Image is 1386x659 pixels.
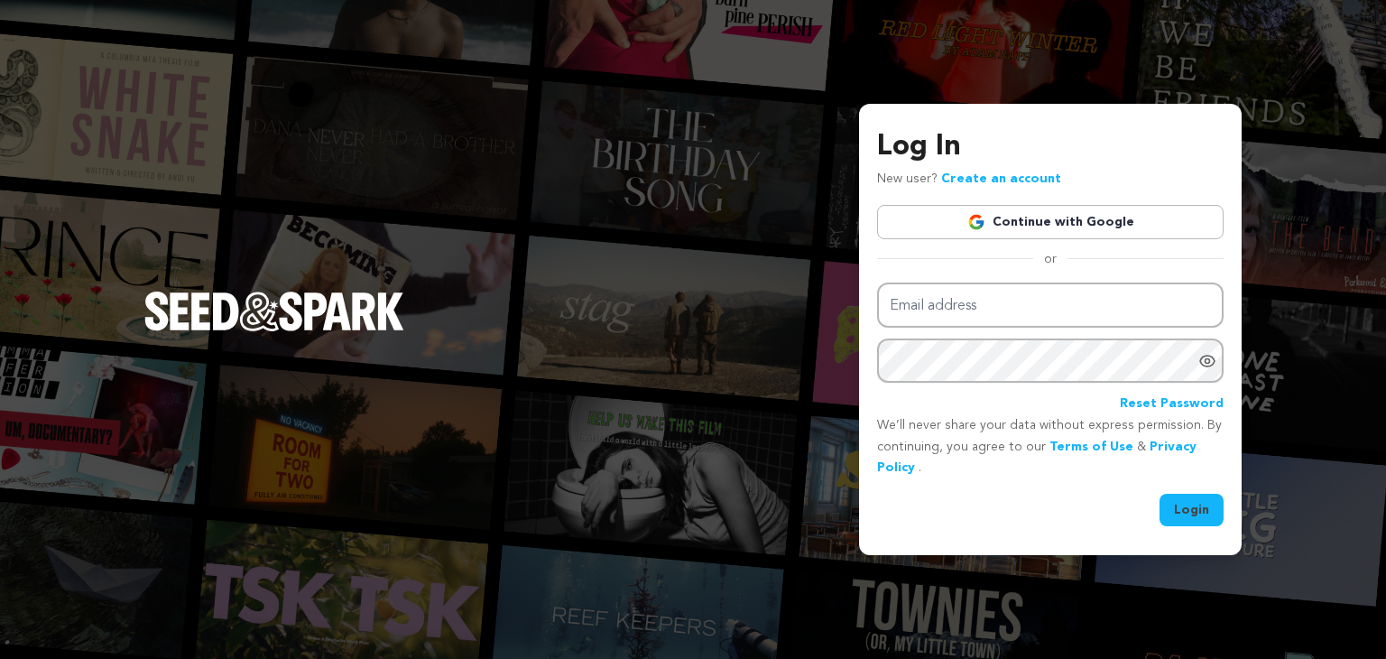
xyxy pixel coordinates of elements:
a: Create an account [941,172,1061,185]
img: Google logo [967,213,985,231]
h3: Log In [877,125,1224,169]
a: Terms of Use [1049,441,1133,453]
button: Login [1160,494,1224,526]
input: Email address [877,283,1224,329]
a: Reset Password [1120,394,1224,415]
p: New user? [877,169,1061,190]
a: Seed&Spark Homepage [144,292,404,367]
a: Show password as plain text. Warning: this will display your password on the screen. [1198,352,1216,370]
p: We’ll never share your data without express permission. By continuing, you agree to our & . [877,415,1224,479]
a: Continue with Google [877,205,1224,239]
img: Seed&Spark Logo [144,292,404,331]
span: or [1033,250,1067,268]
